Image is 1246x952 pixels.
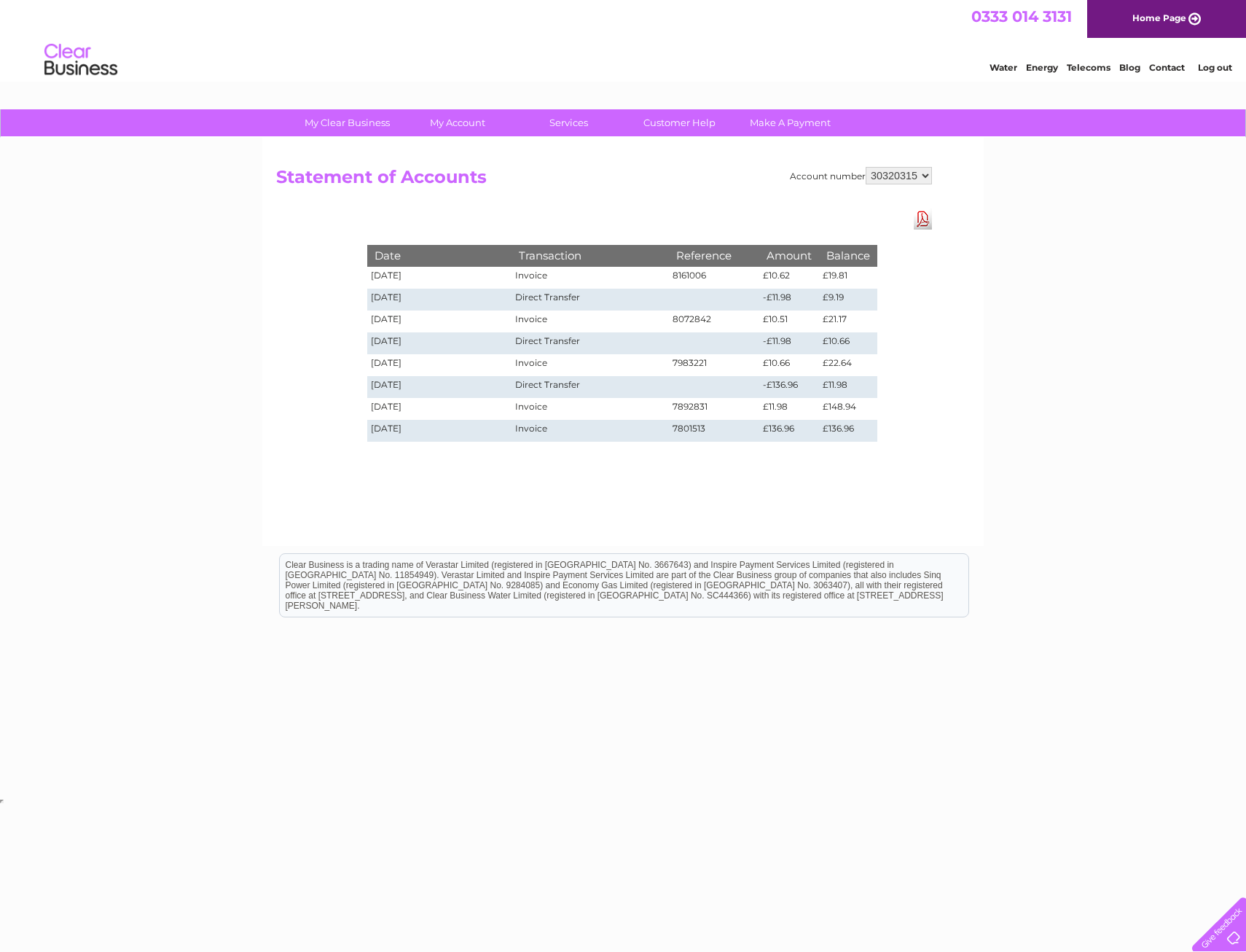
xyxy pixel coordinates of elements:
[914,208,932,230] a: Download Pdf
[759,354,819,376] td: £10.66
[819,245,877,266] th: Balance
[759,311,819,332] td: £10.51
[1119,62,1140,73] a: Blog
[819,289,877,311] td: £9.19
[669,420,759,442] td: 7801513
[669,354,759,376] td: 7983221
[367,267,512,289] td: [DATE]
[759,267,819,289] td: £10.62
[819,354,877,376] td: £22.64
[759,376,819,398] td: -£136.96
[759,245,819,266] th: Amount
[512,420,669,442] td: Invoice
[367,311,512,332] td: [DATE]
[398,109,518,136] a: My Account
[1026,62,1058,73] a: Energy
[669,398,759,420] td: 7892831
[669,311,759,332] td: 8072842
[971,7,1072,26] a: 0333 014 3131
[280,8,968,71] div: Clear Business is a trading name of Verastar Limited (registered in [GEOGRAPHIC_DATA] No. 3667643...
[819,267,877,289] td: £19.81
[367,420,512,442] td: [DATE]
[287,109,407,136] a: My Clear Business
[669,267,759,289] td: 8161006
[512,289,669,311] td: Direct Transfer
[367,289,512,311] td: [DATE]
[1149,62,1185,73] a: Contact
[1198,62,1232,73] a: Log out
[1067,62,1110,73] a: Telecoms
[819,376,877,398] td: £11.98
[759,289,819,311] td: -£11.98
[730,109,850,136] a: Make A Payment
[790,167,932,184] div: Account number
[367,332,512,354] td: [DATE]
[509,109,629,136] a: Services
[512,376,669,398] td: Direct Transfer
[367,245,512,266] th: Date
[512,332,669,354] td: Direct Transfer
[512,245,669,266] th: Transaction
[512,398,669,420] td: Invoice
[367,376,512,398] td: [DATE]
[512,267,669,289] td: Invoice
[367,354,512,376] td: [DATE]
[990,62,1017,73] a: Water
[44,38,118,82] img: logo.png
[276,167,932,195] h2: Statement of Accounts
[512,354,669,376] td: Invoice
[819,420,877,442] td: £136.96
[819,398,877,420] td: £148.94
[819,311,877,332] td: £21.17
[819,332,877,354] td: £10.66
[759,420,819,442] td: £136.96
[759,398,819,420] td: £11.98
[759,332,819,354] td: -£11.98
[512,311,669,332] td: Invoice
[619,109,740,136] a: Customer Help
[367,398,512,420] td: [DATE]
[669,245,759,266] th: Reference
